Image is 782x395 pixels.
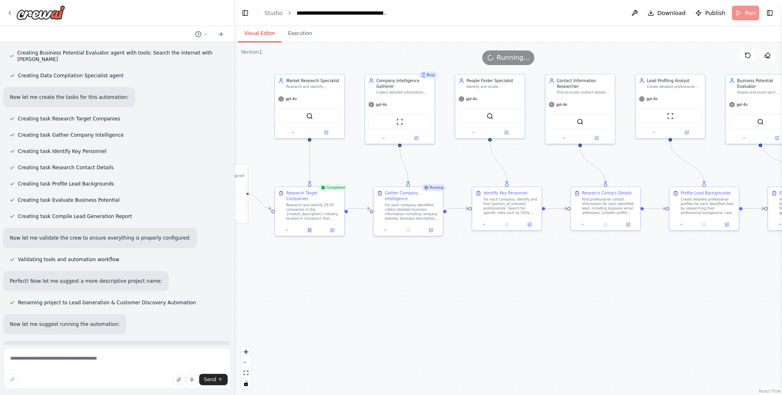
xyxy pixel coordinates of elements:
span: Creating task Evaluate Business Potential [18,197,119,203]
button: toggle interactivity [241,378,251,389]
g: Edge from triggers to 8355a5ab-92d9-4ea9-a4d2-da9a6bf70441 [247,191,272,212]
span: Running... [497,53,530,63]
span: Creating task Identify Key Personnel [18,148,106,155]
div: Find professional contact information for each identified lead, including business email addresse... [582,197,637,215]
p: No triggers configured [206,174,244,178]
span: Creating task Research Contact Details [18,164,114,171]
g: Edge from 22a5b5a9-5f5d-42cd-bdf0-04ad4701a0ed to e11337a5-d5b5-4a87-a64a-1e8ae59e75e7 [446,206,468,212]
img: ScrapeWebsiteTool [667,113,674,120]
div: Create detailed professional profiles of identified leads including their roles, responsibilities... [647,85,701,89]
div: For each company, identify and find {person_of_interest} professionals. Search for specific roles... [483,197,538,215]
span: gpt-4o [736,103,747,107]
button: Publish [692,6,729,20]
div: Completed [319,184,347,191]
g: Edge from a68e165c-48e4-4816-8a64-a2e316bda836 to d97463b0-d669-44dd-88de-bd4331b524d9 [668,141,707,183]
button: Open in side panel [619,221,638,228]
p: Now let me validate the crew to ensure everything is properly configured: [10,234,191,242]
button: Execution [281,25,319,42]
button: Hide left sidebar [239,7,251,19]
div: RunningGather Company IntelligenceFor each company identified, collect detailed business informat... [373,186,444,236]
div: TriggersNo triggers configured [190,164,248,224]
p: Now let me create the tasks for this automation: [10,94,129,101]
div: React Flow controls [241,347,251,389]
div: Market Research Specialist [286,78,341,83]
button: Open in side panel [310,129,342,136]
div: Lead Profiling AnalystCreate detailed professional profiles of identified leads including their r... [635,74,705,139]
button: Switch to previous chat [192,29,211,39]
img: SerperDevTool [577,118,584,125]
div: Identify Key Personnel [483,190,527,196]
div: Gather Company Intelligence [385,190,439,202]
div: Research Target Companies [286,190,341,202]
div: CompletedResearch Target CompaniesResearch and identify 25-50 companies in the {market_descriptio... [275,186,345,236]
p: Now let me suggest running the automation: [10,321,120,328]
img: Logo [16,5,65,20]
div: People Finder SpecialistIdentify and locate {person_of_interest} professionals within target comp... [455,74,525,139]
g: Edge from 6b40b5d6-6dfc-414a-a271-aa926f34f838 to 8355a5ab-92d9-4ea9-a4d2-da9a6bf70441 [307,141,312,183]
button: Open in side panel [421,227,441,234]
button: Improve this prompt [7,374,18,385]
div: Busy [419,72,437,79]
img: SerperDevTool [306,113,313,120]
div: Collect detailed information about identified companies including business descriptions, websites... [376,90,431,95]
div: Version 1 [241,49,262,55]
button: Open in side panel [490,129,522,136]
button: zoom out [241,357,251,368]
div: For each company identified, collect detailed business information including company website, bus... [385,203,439,221]
g: Edge from d97463b0-d669-44dd-88de-bd4331b524d9 to 794b831e-4f96-46d6-a99a-81482f1707c8 [742,206,764,212]
button: fit view [241,368,251,378]
span: Renaming project to Lead Generation & Customer Discovery Automation [18,299,196,306]
span: gpt-4o [556,103,567,107]
g: Edge from 8355a5ab-92d9-4ea9-a4d2-da9a6bf70441 to 22a5b5a9-5f5d-42cd-bdf0-04ad4701a0ed [348,206,370,212]
span: Creating task Compile Lead Generation Report [18,213,132,220]
button: Open in side panel [520,221,540,228]
div: Profile Lead BackgroundsCreate detailed professional profiles for each identified lead by researc... [669,186,739,231]
span: Creating task Gather Company Intelligence [18,132,124,138]
button: Open in side panel [581,135,613,142]
g: Edge from 101dcb5f-d8e5-4c3a-8fda-9165f26082ce to e11337a5-d5b5-4a87-a64a-1e8ae59e75e7 [487,141,510,183]
nav: breadcrumb [264,9,388,17]
span: Creating Data Compilation Specialist agent [18,72,123,79]
div: Contact Information Researcher [557,78,611,89]
button: zoom in [241,347,251,357]
button: Open in side panel [717,221,737,228]
g: Edge from e11337a5-d5b5-4a87-a64a-1e8ae59e75e7 to d61a4056-a558-4a55-babc-adbe3df03f5b [545,206,567,212]
span: gpt-4o [466,97,477,101]
g: Edge from 773f866e-63d5-493c-9cc7-60442c11ac28 to 22a5b5a9-5f5d-42cd-bdf0-04ad4701a0ed [397,147,411,183]
div: Profile Lead Backgrounds [681,190,730,196]
div: Lead Profiling Analyst [647,78,701,83]
span: Send [204,376,216,383]
h3: Triggers [206,168,244,174]
div: People Finder Specialist [467,78,521,83]
div: Contact Information ResearcherFind accurate contact details including professional email addresse... [545,74,615,144]
button: View output [298,227,322,234]
div: Running [422,184,446,191]
button: Click to speak your automation idea [186,374,198,385]
div: Create detailed professional profiles for each identified lead by researching their professional ... [681,197,735,215]
span: Validating tools and automation workflow [18,256,119,263]
p: Perfect! Now let me suggest a more descriptive project name: [10,277,162,285]
span: gpt-4o [646,97,657,101]
div: Identify Key PersonnelFor each company, identify and find {person_of_interest} professionals. Sea... [472,186,542,231]
button: No output available [396,227,420,234]
img: SerperDevTool [757,118,764,125]
img: SerperDevTool [487,113,494,120]
button: Visual Editor [238,25,281,42]
div: Research and identify 25-50 companies in the {market_description} industry located in {location} ... [286,203,341,221]
button: Show right sidebar [764,7,775,19]
div: Find accurate contact details including professional email addresses, LinkedIn profiles, and othe... [557,90,611,95]
span: Publish [705,9,725,17]
div: Company Intelligence Gatherer [376,78,431,89]
button: No output available [692,221,716,228]
g: Edge from d61a4056-a558-4a55-babc-adbe3df03f5b to d97463b0-d669-44dd-88de-bd4331b524d9 [644,206,666,212]
button: Send [199,374,228,385]
button: Upload files [173,374,185,385]
a: React Flow attribution [759,389,781,393]
div: Identify and locate {person_of_interest} professionals within target companies using advanced sea... [467,85,521,89]
a: Studio [264,10,283,16]
div: Research and identify {market_description} companies in {location} matching the specified {compan... [286,85,341,89]
button: Download [644,6,689,20]
button: Start a new chat [215,29,228,39]
button: No output available [495,221,519,228]
div: Market Research SpecialistResearch and identify {market_description} companies in {location} matc... [275,74,345,139]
